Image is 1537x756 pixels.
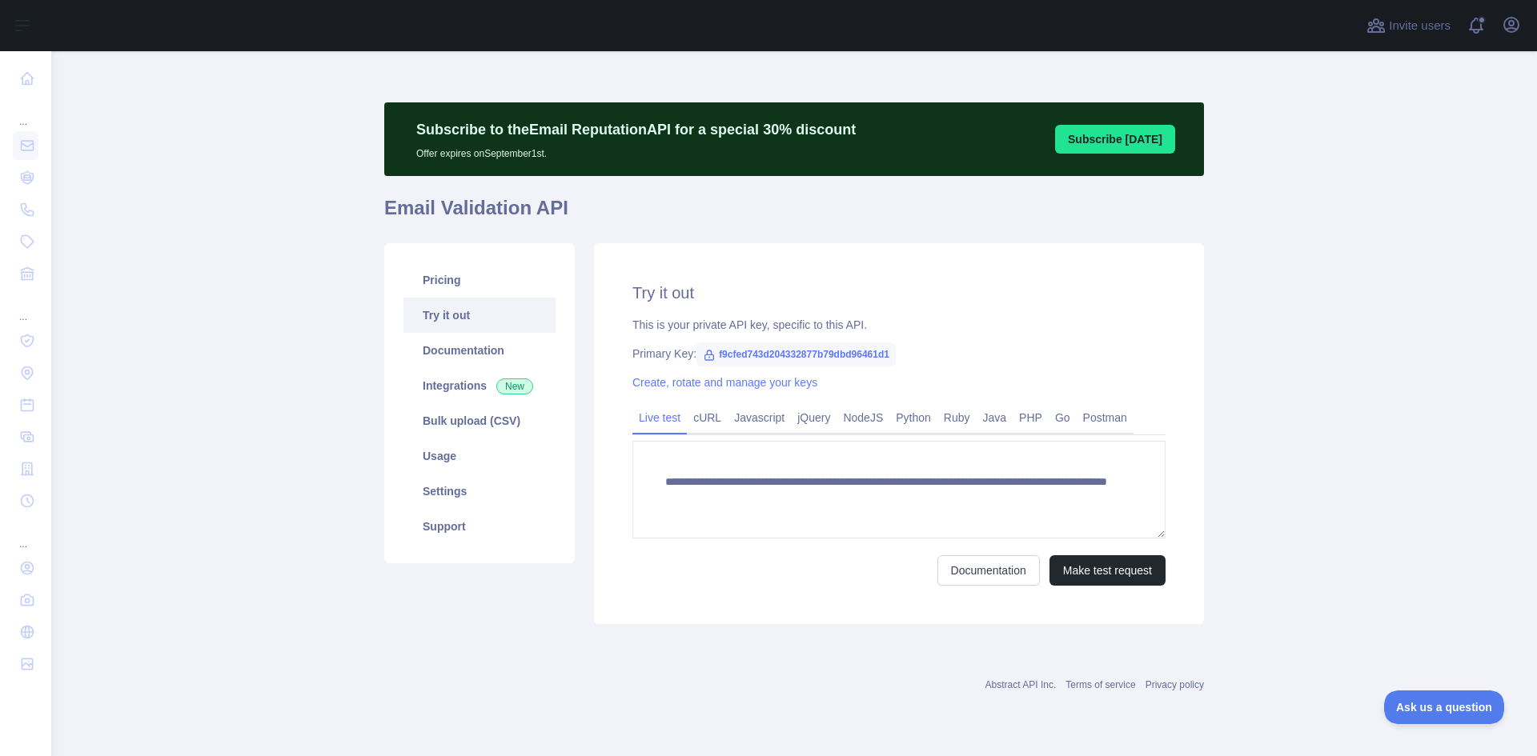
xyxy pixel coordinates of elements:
button: Make test request [1049,555,1166,586]
a: Privacy policy [1146,679,1204,690]
a: Documentation [403,333,556,368]
a: Integrations New [403,368,556,403]
h1: Email Validation API [384,195,1204,234]
a: Usage [403,438,556,474]
a: Abstract API Inc. [985,679,1057,690]
a: Java [977,405,1013,430]
a: Create, rotate and manage your keys [632,376,817,389]
a: Pricing [403,262,556,298]
a: Python [889,405,937,430]
a: Support [403,509,556,544]
a: Postman [1077,405,1134,430]
p: Subscribe to the Email Reputation API for a special 30 % discount [416,118,856,141]
a: Try it out [403,298,556,333]
h2: Try it out [632,282,1166,304]
button: Invite users [1363,13,1454,38]
span: f9cfed743d204332877b79dbd96461d1 [696,342,896,366]
div: ... [13,96,38,128]
button: Subscribe [DATE] [1055,125,1175,154]
a: Bulk upload (CSV) [403,403,556,438]
a: Live test [632,405,687,430]
a: Go [1049,405,1077,430]
a: NodeJS [837,405,889,430]
span: New [496,378,533,394]
a: cURL [687,405,728,430]
div: ... [13,518,38,550]
a: Javascript [728,405,791,430]
a: jQuery [791,405,837,430]
a: Terms of service [1065,679,1135,690]
span: Invite users [1389,17,1451,35]
a: Settings [403,474,556,509]
div: Primary Key: [632,346,1166,362]
div: ... [13,291,38,323]
a: Ruby [937,405,977,430]
a: Documentation [937,555,1040,586]
div: This is your private API key, specific to this API. [632,317,1166,333]
a: PHP [1013,405,1049,430]
p: Offer expires on September 1st. [416,141,856,160]
iframe: Toggle Customer Support [1384,690,1505,724]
